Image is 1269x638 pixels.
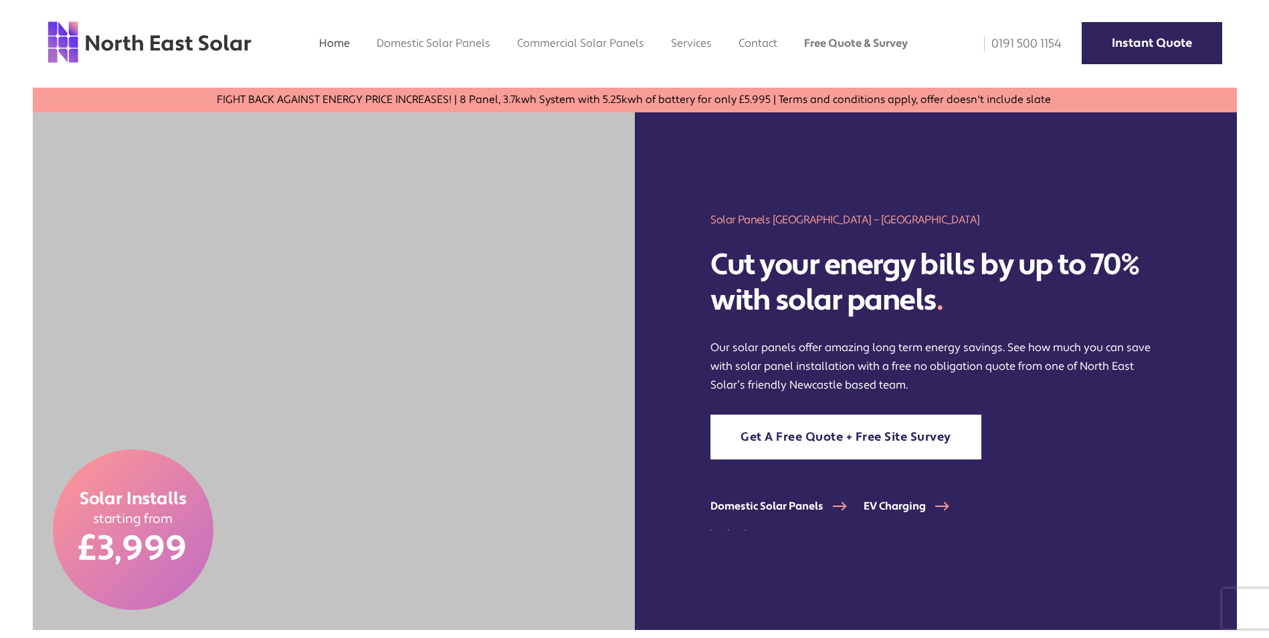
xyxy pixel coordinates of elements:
a: Domestic Solar Panels [710,500,864,513]
a: Instant Quote [1082,22,1222,64]
h2: Cut your energy bills by up to 70% with solar panels [710,247,1160,318]
span: starting from [93,511,173,528]
span: . [937,282,943,319]
span: £3,999 [78,527,187,571]
a: Contact [739,36,777,50]
a: EV Charging [864,500,966,513]
a: Services [671,36,712,50]
a: Free Quote & Survey [804,36,908,50]
span: Solar Installs [80,488,187,511]
h1: Solar Panels [GEOGRAPHIC_DATA] – [GEOGRAPHIC_DATA] [710,212,1160,227]
a: Domestic Solar Panels [377,36,490,50]
a: Home [319,36,350,50]
a: 0191 500 1154 [975,36,1062,51]
img: two men holding a solar panel in the north east [33,112,635,630]
p: Our solar panels offer amazing long term energy savings. See how much you can save with solar pan... [710,338,1160,395]
img: north east solar logo [47,20,252,64]
img: phone icon [984,36,985,51]
img: which logo [614,609,615,610]
a: Commercial Solar Panels [517,36,644,50]
a: Solar Installs starting from £3,999 [53,449,213,610]
a: Get A Free Quote + Free Site Survey [710,415,981,459]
